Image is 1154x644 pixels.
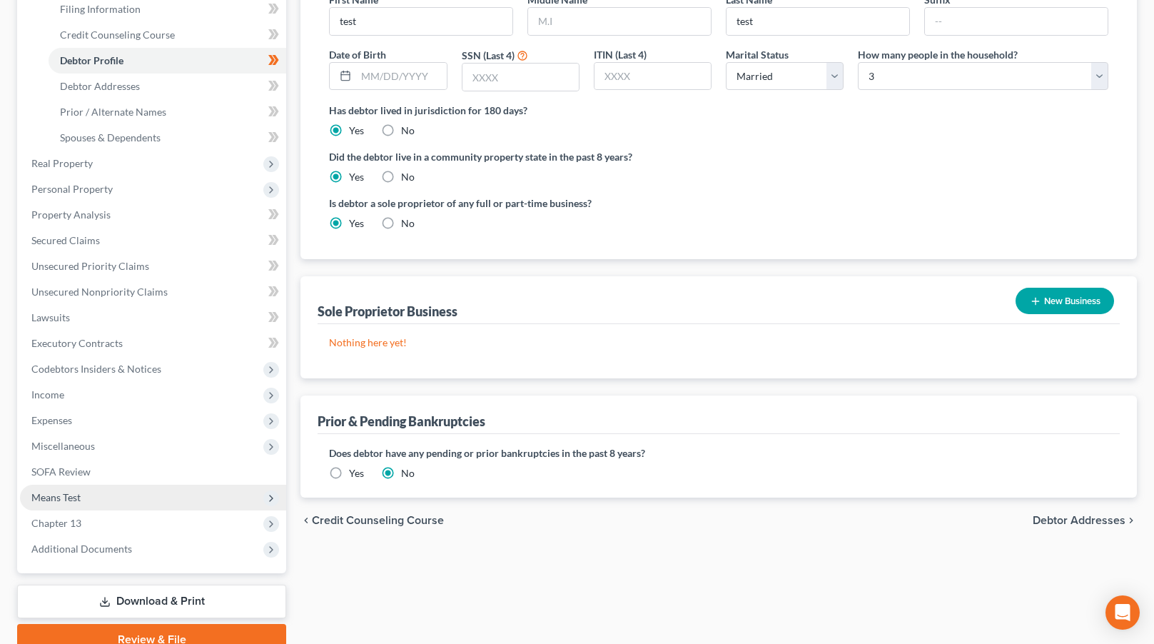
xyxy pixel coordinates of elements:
[49,74,286,99] a: Debtor Addresses
[31,363,161,375] span: Codebtors Insiders & Notices
[349,170,364,184] label: Yes
[60,80,140,92] span: Debtor Addresses
[31,543,132,555] span: Additional Documents
[356,63,446,90] input: MM/DD/YYYY
[330,8,512,35] input: --
[60,106,166,118] span: Prior / Alternate Names
[20,279,286,305] a: Unsecured Nonpriority Claims
[49,99,286,125] a: Prior / Alternate Names
[20,459,286,485] a: SOFA Review
[31,234,100,246] span: Secured Claims
[31,414,72,426] span: Expenses
[329,103,1108,118] label: Has debtor lived in jurisdiction for 180 days?
[31,286,168,298] span: Unsecured Nonpriority Claims
[329,336,1108,350] p: Nothing here yet!
[726,47,789,62] label: Marital Status
[401,466,415,481] label: No
[858,47,1018,62] label: How many people in the household?
[31,491,81,503] span: Means Test
[349,124,364,138] label: Yes
[31,517,81,529] span: Chapter 13
[462,48,515,63] label: SSN (Last 4)
[49,125,286,151] a: Spouses & Dependents
[31,466,91,478] span: SOFA Review
[1125,515,1137,526] i: chevron_right
[594,63,711,90] input: XXXX
[20,253,286,279] a: Unsecured Priority Claims
[60,131,161,144] span: Spouses & Dependents
[528,8,711,35] input: M.I
[31,260,149,272] span: Unsecured Priority Claims
[49,22,286,48] a: Credit Counseling Course
[31,183,113,195] span: Personal Property
[1033,515,1137,526] button: Debtor Addresses chevron_right
[20,305,286,331] a: Lawsuits
[31,311,70,323] span: Lawsuits
[1033,515,1125,526] span: Debtor Addresses
[401,124,415,138] label: No
[329,446,1108,461] label: Does debtor have any pending or prior bankruptcies in the past 8 years?
[594,47,647,62] label: ITIN (Last 4)
[349,216,364,231] label: Yes
[318,303,457,320] div: Sole Proprietor Business
[1016,288,1114,314] button: New Business
[31,440,95,452] span: Miscellaneous
[329,47,386,62] label: Date of Birth
[60,29,175,41] span: Credit Counseling Course
[300,515,444,526] button: chevron_left Credit Counseling Course
[20,228,286,253] a: Secured Claims
[329,149,1108,164] label: Did the debtor live in a community property state in the past 8 years?
[31,157,93,169] span: Real Property
[60,54,123,66] span: Debtor Profile
[60,3,141,15] span: Filing Information
[31,388,64,401] span: Income
[31,337,123,349] span: Executory Contracts
[20,331,286,356] a: Executory Contracts
[20,202,286,228] a: Property Analysis
[401,170,415,184] label: No
[727,8,909,35] input: --
[49,48,286,74] a: Debtor Profile
[401,216,415,231] label: No
[31,208,111,221] span: Property Analysis
[312,515,444,526] span: Credit Counseling Course
[462,64,579,91] input: XXXX
[329,196,712,211] label: Is debtor a sole proprietor of any full or part-time business?
[318,413,485,430] div: Prior & Pending Bankruptcies
[1105,595,1140,630] div: Open Intercom Messenger
[17,585,286,618] a: Download & Print
[300,515,312,526] i: chevron_left
[925,8,1108,35] input: --
[349,466,364,481] label: Yes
